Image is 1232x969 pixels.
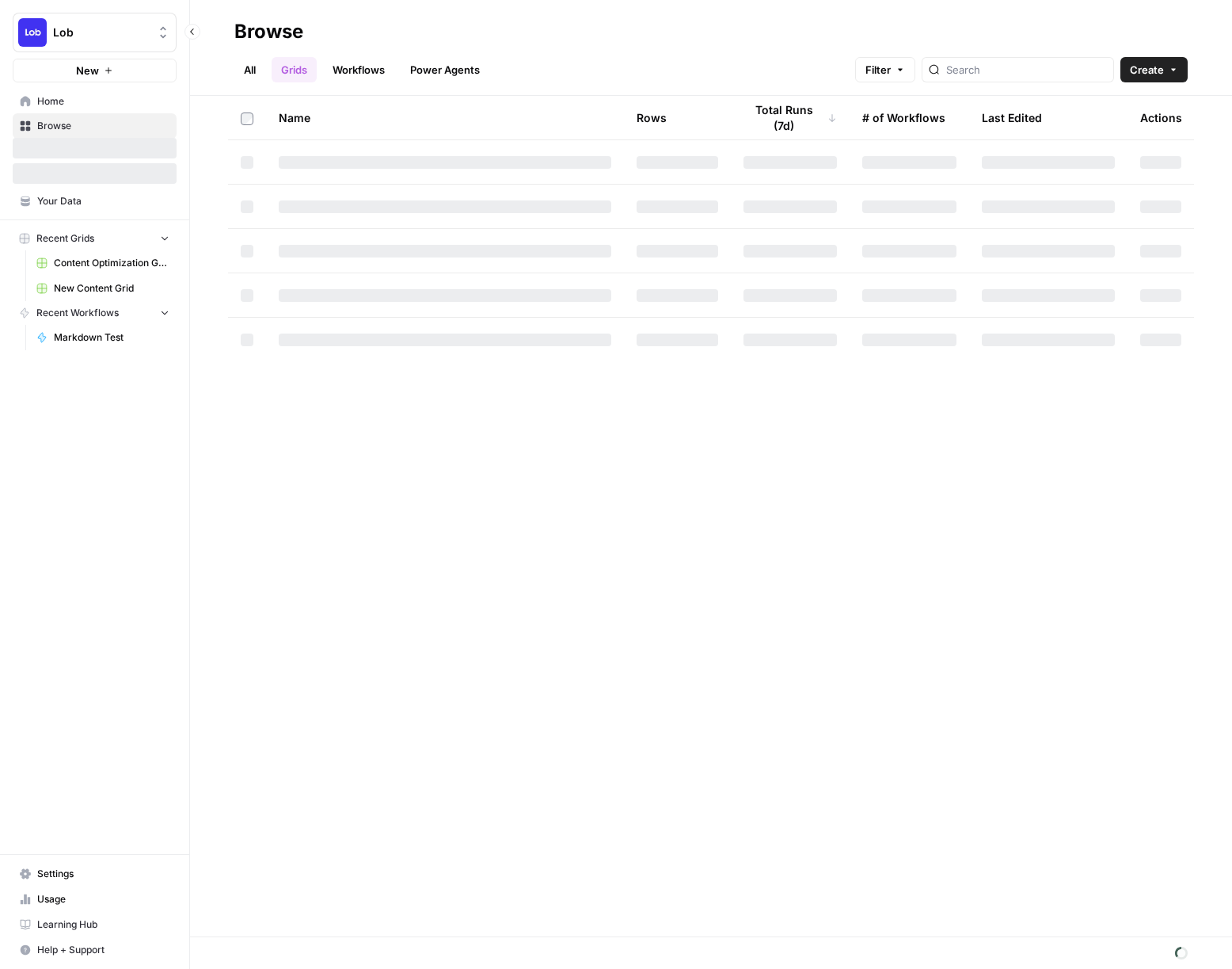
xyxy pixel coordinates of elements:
a: Workflows [323,57,394,82]
span: Your Data [37,194,169,208]
span: Home [37,94,169,109]
button: Create [1120,57,1188,82]
a: Markdown Test [29,325,177,350]
div: Total Runs (7d) [743,96,837,139]
span: New [76,63,99,78]
a: Settings [13,861,177,887]
span: Settings [37,867,169,881]
span: Learning Hub [37,917,169,932]
span: Filter [865,62,891,78]
span: Help + Support [37,943,169,957]
div: # of Workflows [862,96,945,139]
span: New Content Grid [54,281,169,296]
a: Content Optimization Grid [29,250,177,276]
button: Filter [855,57,915,82]
a: Grids [272,57,317,82]
button: New [13,59,177,82]
img: Lob Logo [18,18,47,47]
a: New Content Grid [29,276,177,301]
input: Search [946,62,1107,78]
button: Recent Workflows [13,301,177,325]
a: Home [13,89,177,114]
button: Help + Support [13,937,177,963]
span: Create [1130,62,1164,78]
div: Name [279,96,611,139]
span: Usage [37,892,169,906]
a: Power Agents [401,57,489,82]
a: All [234,57,265,82]
a: Usage [13,887,177,912]
span: Recent Workflows [36,306,119,320]
span: Browse [37,119,169,133]
a: Browse [13,113,177,139]
div: Actions [1140,96,1182,139]
a: Learning Hub [13,912,177,937]
a: Your Data [13,189,177,214]
button: Workspace: Lob [13,13,177,52]
div: Browse [234,19,303,44]
div: Last Edited [982,96,1042,139]
button: Recent Grids [13,227,177,250]
div: Rows [637,96,667,139]
span: Content Optimization Grid [54,256,169,270]
span: Lob [53,25,149,40]
span: Recent Grids [36,231,94,246]
span: Markdown Test [54,330,169,345]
